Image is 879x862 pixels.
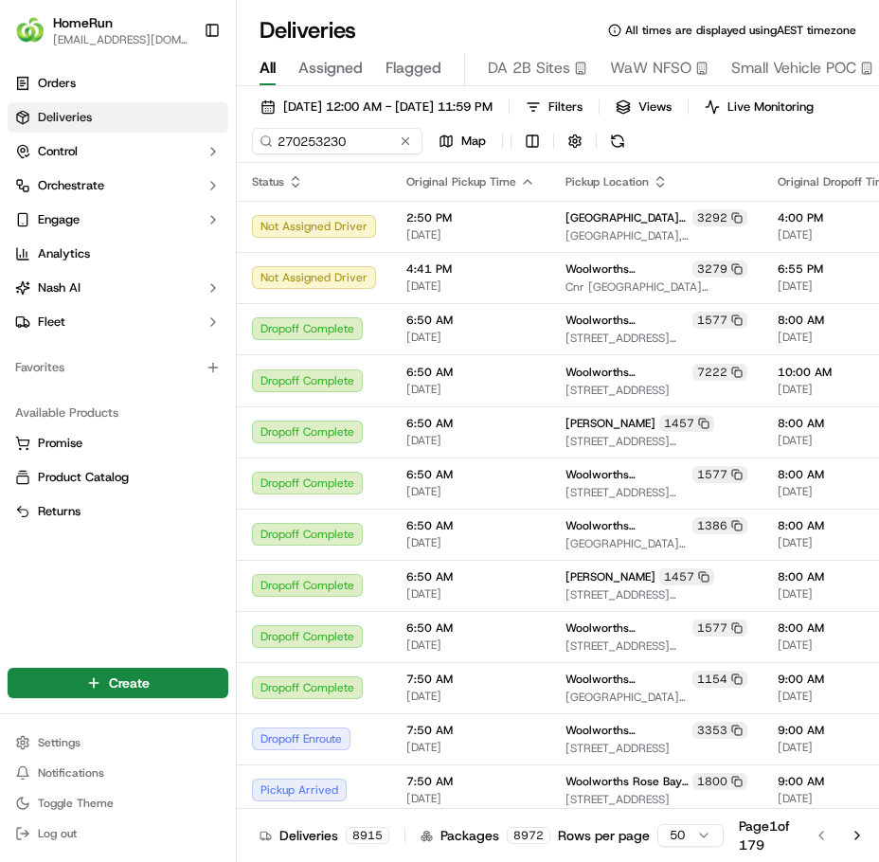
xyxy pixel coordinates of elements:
[406,620,535,636] span: 6:50 AM
[38,109,92,126] span: Deliveries
[406,416,535,431] span: 6:50 AM
[565,536,747,551] span: [GEOGRAPHIC_DATA][STREET_ADDRESS][GEOGRAPHIC_DATA]
[406,484,535,499] span: [DATE]
[565,174,649,189] span: Pickup Location
[53,13,113,32] button: HomeRun
[38,211,80,228] span: Engage
[38,826,77,841] span: Log out
[659,415,714,432] div: 1457
[548,99,583,116] span: Filters
[8,136,228,167] button: Control
[488,57,570,80] span: DA 2B Sites
[38,75,76,92] span: Orders
[565,467,689,482] span: Woolworths [PERSON_NAME] Metro
[604,128,631,154] button: Refresh
[8,239,228,269] a: Analytics
[692,466,747,483] div: 1577
[731,57,856,80] span: Small Vehicle POC
[8,205,228,235] button: Engage
[565,620,689,636] span: Woolworths [PERSON_NAME] Metro
[38,279,81,296] span: Nash AI
[8,462,228,493] button: Product Catalog
[8,102,228,133] a: Deliveries
[565,313,689,328] span: Woolworths [PERSON_NAME] Metro
[38,765,104,781] span: Notifications
[8,820,228,847] button: Log out
[260,826,389,845] div: Deliveries
[15,435,221,452] a: Promise
[692,722,747,739] div: 3353
[507,827,550,844] div: 8972
[38,143,78,160] span: Control
[565,587,747,602] span: [STREET_ADDRESS][PERSON_NAME]
[692,517,747,534] div: 1386
[252,94,501,120] button: [DATE] 12:00 AM - [DATE] 11:59 PM
[565,383,747,398] span: [STREET_ADDRESS]
[565,672,689,687] span: Woolworths [GEOGRAPHIC_DATA]
[8,729,228,756] button: Settings
[283,99,493,116] span: [DATE] 12:00 AM - [DATE] 11:59 PM
[638,99,672,116] span: Views
[692,620,747,637] div: 1577
[38,245,90,262] span: Analytics
[15,503,221,520] a: Returns
[8,496,228,527] button: Returns
[346,827,389,844] div: 8915
[565,331,747,346] span: [STREET_ADDRESS][PERSON_NAME]
[406,313,535,328] span: 6:50 AM
[38,177,104,194] span: Orchestrate
[252,174,284,189] span: Status
[406,638,535,653] span: [DATE]
[692,260,747,278] div: 3279
[625,23,856,38] span: All times are displayed using AEST timezone
[565,518,689,533] span: Woolworths [GEOGRAPHIC_DATA]
[696,94,822,120] button: Live Monitoring
[430,128,494,154] button: Map
[38,503,81,520] span: Returns
[558,826,650,845] p: Rows per page
[406,467,535,482] span: 6:50 AM
[659,568,714,585] div: 1457
[38,796,114,811] span: Toggle Theme
[406,569,535,584] span: 6:50 AM
[406,791,535,806] span: [DATE]
[421,826,550,845] div: Packages
[565,434,747,449] span: [STREET_ADDRESS][PERSON_NAME]
[461,133,486,150] span: Map
[38,435,82,452] span: Promise
[8,171,228,201] button: Orchestrate
[610,57,691,80] span: WaW NFSO
[406,174,516,189] span: Original Pickup Time
[38,735,81,750] span: Settings
[406,210,535,225] span: 2:50 PM
[406,382,535,397] span: [DATE]
[8,352,228,383] div: Favorites
[8,668,228,698] button: Create
[565,690,747,705] span: [GEOGRAPHIC_DATA][STREET_ADDRESS][PERSON_NAME][GEOGRAPHIC_DATA]
[8,398,228,428] div: Available Products
[406,723,535,738] span: 7:50 AM
[406,365,535,380] span: 6:50 AM
[692,671,747,688] div: 1154
[8,760,228,786] button: Notifications
[406,518,535,533] span: 6:50 AM
[406,774,535,789] span: 7:50 AM
[15,469,221,486] a: Product Catalog
[692,312,747,329] div: 1577
[298,57,363,80] span: Assigned
[692,773,747,790] div: 1800
[8,68,228,99] a: Orders
[15,15,45,45] img: HomeRun
[565,261,689,277] span: Woolworths [GEOGRAPHIC_DATA]
[565,279,747,295] span: Cnr [GEOGRAPHIC_DATA][PERSON_NAME], [GEOGRAPHIC_DATA]
[565,365,689,380] span: Woolworths [GEOGRAPHIC_DATA]
[8,428,228,458] button: Promise
[607,94,680,120] button: Views
[53,32,188,47] button: [EMAIL_ADDRESS][DOMAIN_NAME]
[565,774,689,789] span: Woolworths Rose Bay - Direct to Boot Only
[727,99,814,116] span: Live Monitoring
[406,672,535,687] span: 7:50 AM
[8,307,228,337] button: Fleet
[38,469,129,486] span: Product Catalog
[260,15,356,45] h1: Deliveries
